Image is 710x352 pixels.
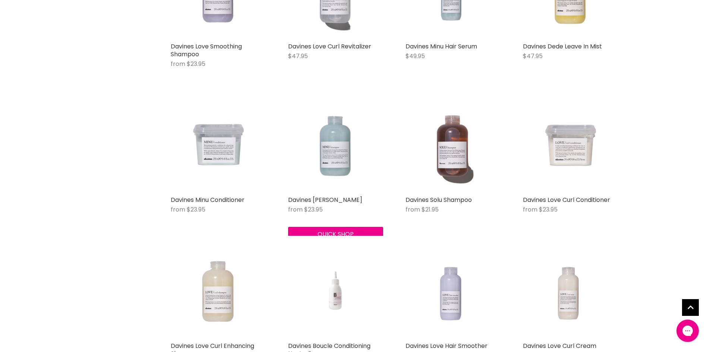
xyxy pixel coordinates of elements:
[288,227,383,242] button: Quick shop
[406,196,472,204] a: Davines Solu Shampoo
[406,342,487,350] a: Davines Love Hair Smoother
[539,205,558,214] span: $23.95
[171,42,242,58] a: Davines Love Smoothing Shampoo
[523,97,618,192] img: Davines Love Curl Conditioner
[523,196,610,204] a: Davines Love Curl Conditioner
[171,196,244,204] a: Davines Minu Conditioner
[523,52,543,60] span: $47.95
[304,243,367,338] img: Davines Boucle Conditioning Neutralizer
[171,97,266,192] img: Davines Minu Conditioner
[523,243,618,338] img: Davines Love Curl Cream
[406,243,501,338] img: Davines Love Hair Smoother
[523,42,602,51] a: Davines Dede Leave In Mist
[288,205,303,214] span: from
[288,97,383,192] img: Davines Minu Shampoo
[288,196,362,204] a: Davines [PERSON_NAME]
[406,52,425,60] span: $49.95
[171,205,185,214] span: from
[422,205,439,214] span: $21.95
[523,342,596,350] a: Davines Love Curl Cream
[288,243,383,338] a: Davines Boucle Conditioning Neutralizer
[406,42,477,51] a: Davines Minu Hair Serum
[406,97,501,192] img: Davines Solu Shampoo
[187,205,205,214] span: $23.95
[288,42,371,51] a: Davines Love Curl Revitalizer
[406,205,420,214] span: from
[288,52,308,60] span: $47.95
[304,205,323,214] span: $23.95
[523,205,537,214] span: from
[171,60,185,68] span: from
[171,243,266,338] img: Davines Love Curl Enhancing Shampoo
[673,317,703,345] iframe: Gorgias live chat messenger
[187,60,205,68] span: $23.95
